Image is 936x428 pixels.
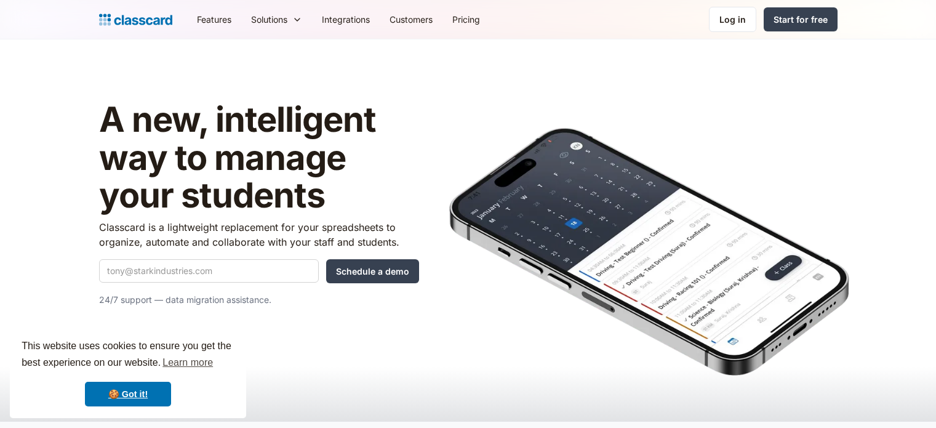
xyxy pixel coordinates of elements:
input: tony@starkindustries.com [99,259,319,283]
div: cookieconsent [10,327,246,418]
div: Solutions [241,6,312,33]
div: Start for free [774,13,828,26]
a: Start for free [764,7,838,31]
span: This website uses cookies to ensure you get the best experience on our website. [22,339,234,372]
a: Log in [709,7,756,32]
form: Quick Demo Form [99,259,419,283]
h1: A new, intelligent way to manage your students [99,101,419,215]
a: learn more about cookies [161,353,215,372]
input: Schedule a demo [326,259,419,283]
a: Pricing [442,6,490,33]
a: Features [187,6,241,33]
div: Log in [719,13,746,26]
a: Customers [380,6,442,33]
div: Solutions [251,13,287,26]
a: Integrations [312,6,380,33]
a: dismiss cookie message [85,382,171,406]
p: Classcard is a lightweight replacement for your spreadsheets to organize, automate and collaborat... [99,220,419,249]
a: Logo [99,11,172,28]
p: 24/7 support — data migration assistance. [99,293,419,307]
